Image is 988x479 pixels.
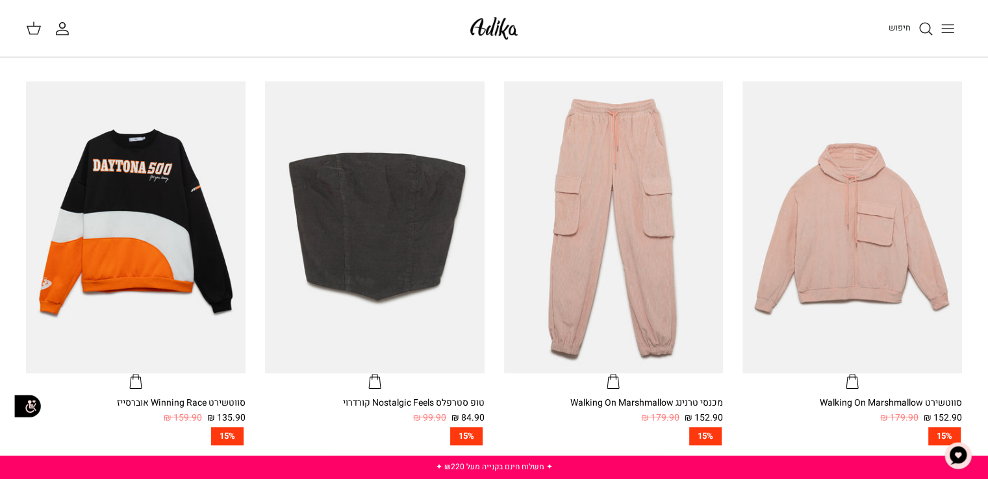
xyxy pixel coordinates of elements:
a: סווטשירט Winning Race אוברסייז 135.90 ₪ 159.90 ₪ [26,396,246,425]
span: 152.90 ₪ [685,411,723,425]
span: 15% [211,427,244,446]
div: סווטשירט Walking On Marshmallow [742,396,962,410]
span: 15% [928,427,961,446]
div: מכנסי טרנינג Walking On Marshmallow [504,396,724,410]
div: טופ סטרפלס Nostalgic Feels קורדרוי [265,396,485,410]
a: סווטשירט Walking On Marshmallow 152.90 ₪ 179.90 ₪ [742,396,962,425]
a: 15% [742,427,962,446]
span: 152.90 ₪ [924,411,962,425]
button: צ'אט [939,436,978,475]
a: 15% [265,427,485,446]
a: ✦ משלוח חינם בקנייה מעל ₪220 ✦ [435,461,552,473]
span: חיפוש [889,21,911,34]
a: סווטשירט Walking On Marshmallow [742,81,962,390]
a: 15% [504,427,724,446]
img: Adika IL [466,13,522,43]
span: 84.90 ₪ [451,411,485,425]
div: סווטשירט Winning Race אוברסייז [26,396,246,410]
a: 15% [26,427,246,446]
span: 159.90 ₪ [164,411,202,425]
a: סווטשירט Winning Race אוברסייז [26,81,246,390]
span: 15% [689,427,722,446]
img: accessibility_icon02.svg [10,389,45,424]
span: 135.90 ₪ [207,411,246,425]
span: 15% [450,427,483,446]
a: חיפוש [889,21,933,36]
span: 99.90 ₪ [413,411,446,425]
a: טופ סטרפלס Nostalgic Feels קורדרוי 84.90 ₪ 99.90 ₪ [265,396,485,425]
span: 179.90 ₪ [641,411,679,425]
a: החשבון שלי [55,21,75,36]
button: Toggle menu [933,14,962,43]
a: מכנסי טרנינג Walking On Marshmallow 152.90 ₪ 179.90 ₪ [504,396,724,425]
a: מכנסי טרנינג Walking On Marshmallow [504,81,724,390]
a: טופ סטרפלס Nostalgic Feels קורדרוי [265,81,485,390]
span: 179.90 ₪ [880,411,918,425]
